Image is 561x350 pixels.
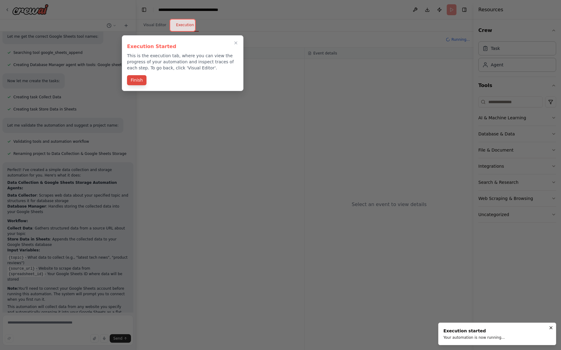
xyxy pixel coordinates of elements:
[127,43,238,50] h3: Execution Started
[140,5,148,14] button: Hide left sidebar
[232,39,239,47] button: Close walkthrough
[443,328,505,334] div: Execution started
[443,335,505,340] div: Your automation is now running...
[127,53,238,71] p: This is the execution tab, where you can view the progress of your automation and inspect traces ...
[127,75,146,85] button: Finish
